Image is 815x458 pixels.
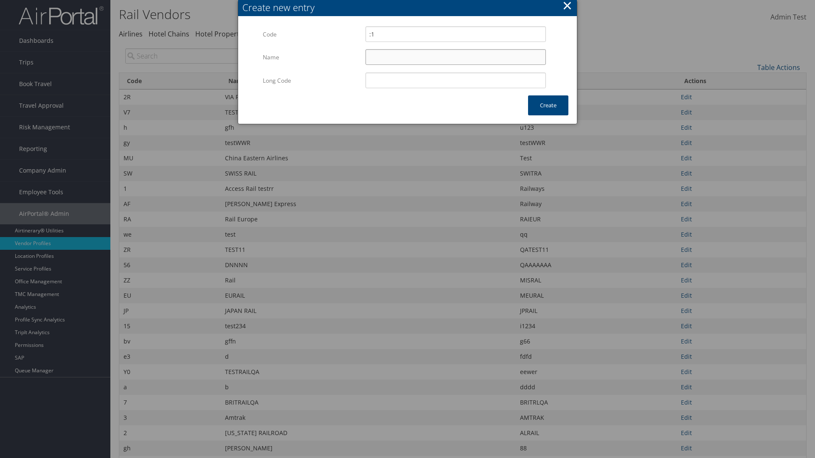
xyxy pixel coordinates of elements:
div: Create new entry [242,1,577,14]
label: Long Code [263,73,359,89]
label: Name [263,49,359,65]
button: Create [528,95,568,115]
label: Code [263,26,359,42]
